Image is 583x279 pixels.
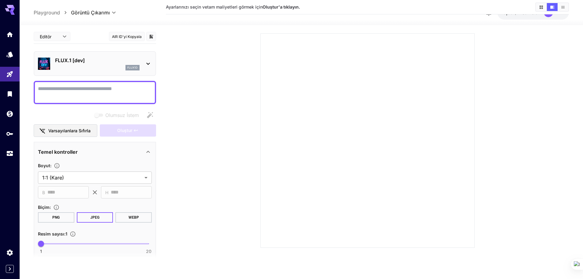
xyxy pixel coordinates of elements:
[535,2,569,12] div: Görüntüleri ızgara görünümünde gösterGörüntüleri video görünümünde gösterGörüntüleri liste görünü...
[109,32,145,41] button: AIR ID'yi kopyala
[90,215,99,220] font: JPEG
[71,9,110,16] font: Görüntü Çıkarımı
[166,4,207,9] font: Ayarlarınızı seçin ve
[93,111,144,119] span: Olumsuz istemler seçilen modelle uyumlu değil.
[38,163,50,168] font: Boyut
[146,249,151,254] font: 20
[112,34,142,39] font: AIR ID'yi kopyala
[65,231,67,236] font: 1
[536,3,547,11] button: Görüntüleri ızgara görünümünde göster
[48,128,91,133] font: Varsayılanlara sıfırla
[34,9,60,16] a: Playground
[148,33,154,40] button: Kütüphaneye ekle
[6,70,13,78] div: Oyun alanı
[6,31,13,38] div: Ev
[129,215,139,220] font: WEBP
[6,265,14,273] button: Expand sidebar
[34,9,71,16] nav: ekmek kırıntısı
[52,215,60,220] font: PNG
[42,190,45,195] font: B
[50,205,51,210] font: :
[518,10,539,15] font: kredi kaldı
[55,57,85,63] font: FLUX.1 [dev]
[38,205,50,210] font: Biçim
[50,163,51,168] font: :
[6,130,13,138] div: API Anahtarları
[38,149,78,155] font: Temel kontroller
[6,51,13,58] div: Modeller
[263,4,300,9] font: Oluştur'a tıklayın.
[105,190,108,195] font: H
[547,3,558,11] button: Görüntüleri video görünümünde göster
[64,231,65,236] font: :
[38,212,74,223] button: PNG
[38,231,64,236] font: Resim sayısı
[6,249,13,256] div: Ayarlar
[115,212,152,223] button: WEBP
[127,66,138,69] font: flux1d
[67,231,78,237] button: Tek bir istekte kaç adet görsel oluşturulacağını belirtin. Her görsel oluşturma işlemi ayrı ayrı ...
[42,175,64,181] font: 1:1 (Kare)
[38,145,152,159] div: Temel kontroller
[51,204,62,210] button: Çıktı görüntüsünün dosya biçimini seçin.
[6,110,13,118] div: Cüzdan
[6,150,13,157] div: Kullanım
[207,4,263,9] font: tam maliyetleri görmek için
[38,54,152,73] div: FLUX.1 [dev]flux1d
[40,34,51,39] font: Editör
[6,90,13,98] div: Kütüphane
[558,3,568,11] button: Görüntüleri liste görünümünde göster
[51,163,62,169] button: Oluşturulan görüntünün boyutlarını, genişliğini ve yüksekliğini piksel cinsinden belirterek ayarl...
[34,124,97,137] button: Varsayılanlara sıfırla
[77,212,113,223] button: JPEG
[105,112,139,118] font: Olumsuz İstem
[503,10,517,15] font: 0,00 $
